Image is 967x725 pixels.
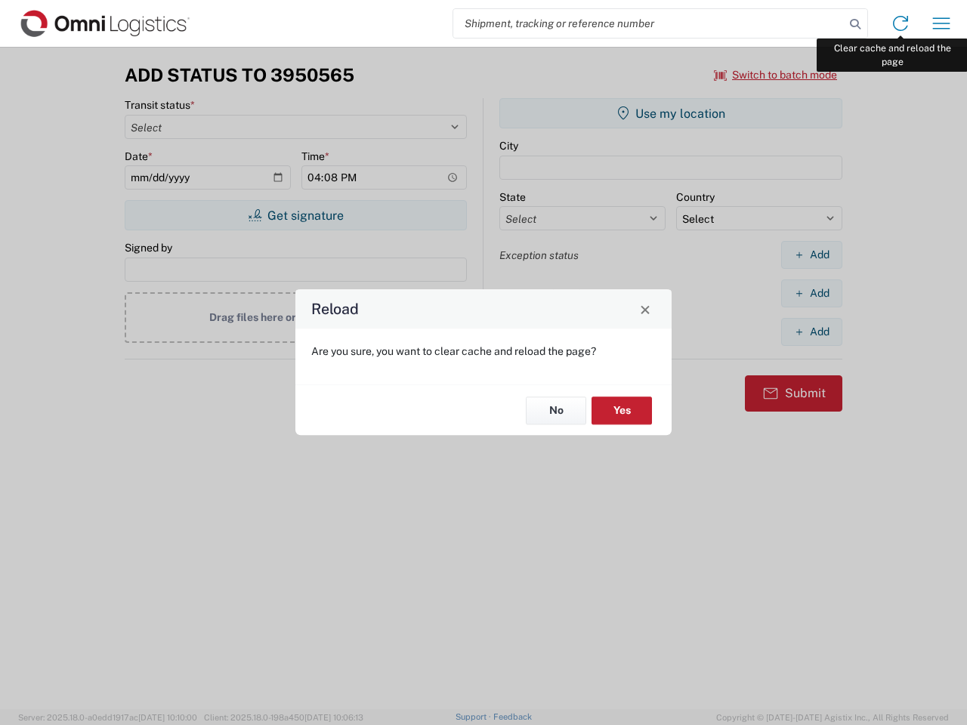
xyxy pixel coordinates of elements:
button: No [526,396,586,424]
p: Are you sure, you want to clear cache and reload the page? [311,344,656,358]
h4: Reload [311,298,359,320]
input: Shipment, tracking or reference number [453,9,845,38]
button: Close [635,298,656,319]
button: Yes [592,396,652,424]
